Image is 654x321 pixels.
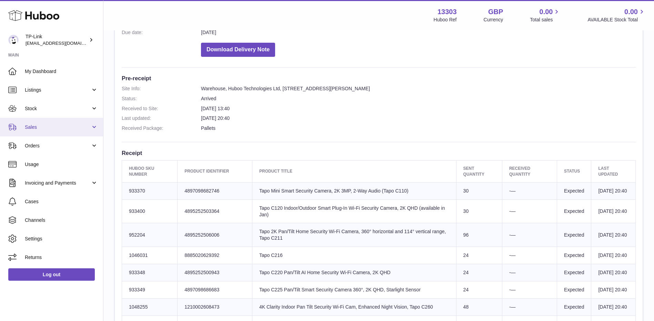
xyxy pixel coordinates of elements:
[178,160,252,182] th: Product Identifier
[252,223,456,247] td: Tapo 2K Pan/Tilt Home Security Wi-Fi Camera, 360° horizontal and 114° vertical range, Tapo C211
[178,281,252,298] td: 4897098686683
[502,182,557,199] td: -—
[557,281,591,298] td: Expected
[591,223,636,247] td: [DATE] 20:40
[591,281,636,298] td: [DATE] 20:40
[25,254,98,261] span: Returns
[26,33,88,46] div: TP-Link
[122,95,201,102] dt: Status:
[484,17,503,23] div: Currency
[591,160,636,182] th: Last updated
[178,247,252,264] td: 8885020629392
[122,264,178,281] td: 933348
[201,95,636,102] dd: Arrived
[122,149,636,157] h3: Receipt
[25,143,91,149] span: Orders
[591,182,636,199] td: [DATE] 20:40
[178,182,252,199] td: 4897098682746
[456,199,502,223] td: 30
[178,223,252,247] td: 4895252506006
[502,199,557,223] td: -—
[624,7,638,17] span: 0.00
[587,17,646,23] span: AVAILABLE Stock Total
[25,236,98,242] span: Settings
[557,160,591,182] th: Status
[201,105,636,112] dd: [DATE] 13:40
[456,160,502,182] th: Sent Quantity
[178,264,252,281] td: 4895252500943
[178,298,252,315] td: 1210002608473
[201,85,636,92] dd: Warehouse, Huboo Technologies Ltd, [STREET_ADDRESS][PERSON_NAME]
[201,115,636,122] dd: [DATE] 20:40
[122,223,178,247] td: 952204
[591,298,636,315] td: [DATE] 20:40
[252,199,456,223] td: Tapo C120 Indoor/Outdoor Smart Plug-In Wi-Fi Security Camera, 2K QHD (available in Jan)
[201,125,636,132] dd: Pallets
[252,160,456,182] th: Product title
[201,43,275,57] button: Download Delivery Note
[25,198,98,205] span: Cases
[530,17,561,23] span: Total sales
[488,7,503,17] strong: GBP
[252,281,456,298] td: Tapo C225 Pan/Tilt Smart Security Camera 360°, 2K QHD, Starlight Sensor
[25,105,91,112] span: Stock
[502,264,557,281] td: -—
[587,7,646,23] a: 0.00 AVAILABLE Stock Total
[456,298,502,315] td: 48
[122,29,201,36] dt: Due date:
[122,182,178,199] td: 933370
[456,247,502,264] td: 24
[122,281,178,298] td: 933349
[530,7,561,23] a: 0.00 Total sales
[591,264,636,281] td: [DATE] 20:40
[557,298,591,315] td: Expected
[557,199,591,223] td: Expected
[456,264,502,281] td: 24
[557,264,591,281] td: Expected
[456,182,502,199] td: 30
[25,87,91,93] span: Listings
[122,247,178,264] td: 1046031
[456,223,502,247] td: 96
[122,115,201,122] dt: Last updated:
[502,298,557,315] td: -—
[122,199,178,223] td: 933400
[456,281,502,298] td: 24
[25,217,98,224] span: Channels
[557,182,591,199] td: Expected
[540,7,553,17] span: 0.00
[502,247,557,264] td: -—
[178,199,252,223] td: 4895252503364
[252,264,456,281] td: Tapo C220 Pan/Tilt AI Home Security Wi-Fi Camera, 2K QHD
[557,223,591,247] td: Expected
[25,68,98,75] span: My Dashboard
[591,247,636,264] td: [DATE] 20:40
[122,105,201,112] dt: Received to Site:
[434,17,457,23] div: Huboo Ref
[122,125,201,132] dt: Received Package:
[201,29,636,36] dd: [DATE]
[252,298,456,315] td: 4K Clarity Indoor Pan Tilt Security Wi-Fi Cam, Enhanced Night Vision, Tapo C260
[122,298,178,315] td: 1048255
[122,74,636,82] h3: Pre-receipt
[252,247,456,264] td: Tapo C216
[25,124,91,131] span: Sales
[8,268,95,281] a: Log out
[557,247,591,264] td: Expected
[8,35,19,45] img: gaby.chen@tp-link.com
[502,223,557,247] td: -—
[25,180,91,186] span: Invoicing and Payments
[591,199,636,223] td: [DATE] 20:40
[25,161,98,168] span: Usage
[437,7,457,17] strong: 13303
[122,85,201,92] dt: Site Info:
[122,160,178,182] th: Huboo SKU Number
[502,281,557,298] td: -—
[502,160,557,182] th: Received Quantity
[26,40,101,46] span: [EMAIL_ADDRESS][DOMAIN_NAME]
[252,182,456,199] td: Tapo Mini Smart Security Camera, 2K 3MP, 2-Way Audio (Tapo C110)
